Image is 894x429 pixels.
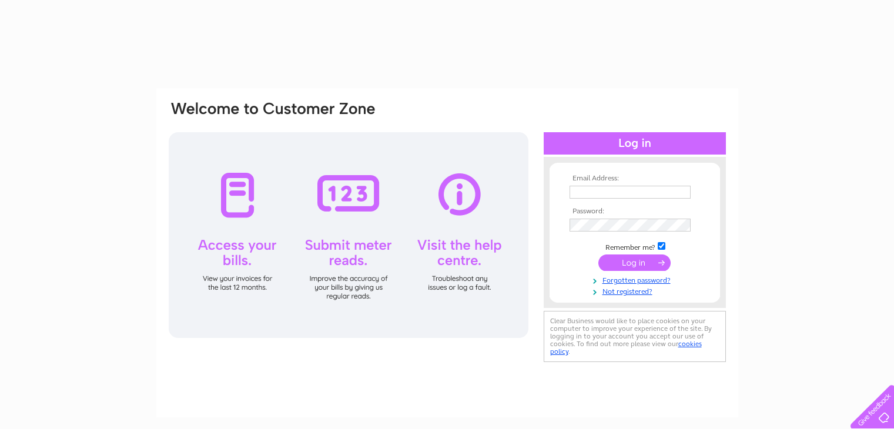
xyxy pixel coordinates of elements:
a: Forgotten password? [570,274,703,285]
a: cookies policy [550,340,702,356]
th: Email Address: [567,175,703,183]
input: Submit [598,254,671,271]
th: Password: [567,207,703,216]
a: Not registered? [570,285,703,296]
td: Remember me? [567,240,703,252]
div: Clear Business would like to place cookies on your computer to improve your experience of the sit... [544,311,726,362]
